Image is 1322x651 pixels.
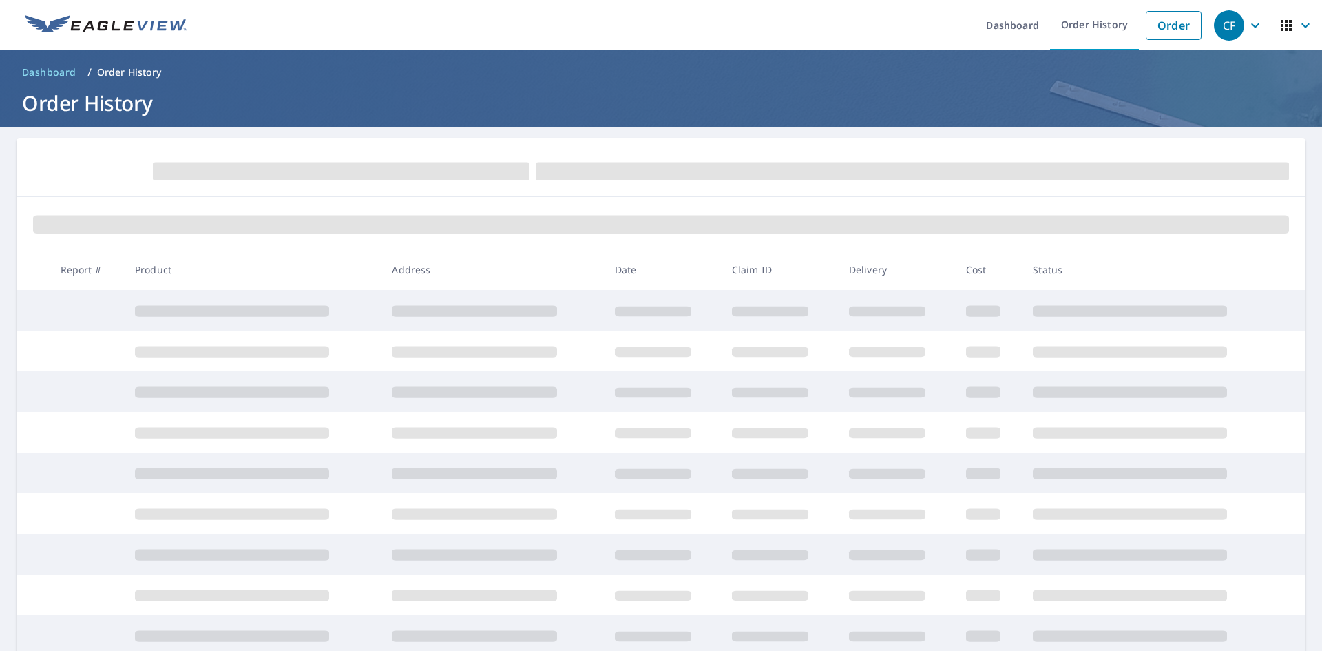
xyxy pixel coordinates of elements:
[17,61,82,83] a: Dashboard
[25,15,187,36] img: EV Logo
[124,249,381,290] th: Product
[17,61,1305,83] nav: breadcrumb
[955,249,1022,290] th: Cost
[1214,10,1244,41] div: CF
[87,64,92,81] li: /
[838,249,955,290] th: Delivery
[50,249,124,290] th: Report #
[721,249,838,290] th: Claim ID
[97,65,162,79] p: Order History
[381,249,603,290] th: Address
[22,65,76,79] span: Dashboard
[17,89,1305,117] h1: Order History
[604,249,721,290] th: Date
[1146,11,1202,40] a: Order
[1022,249,1279,290] th: Status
